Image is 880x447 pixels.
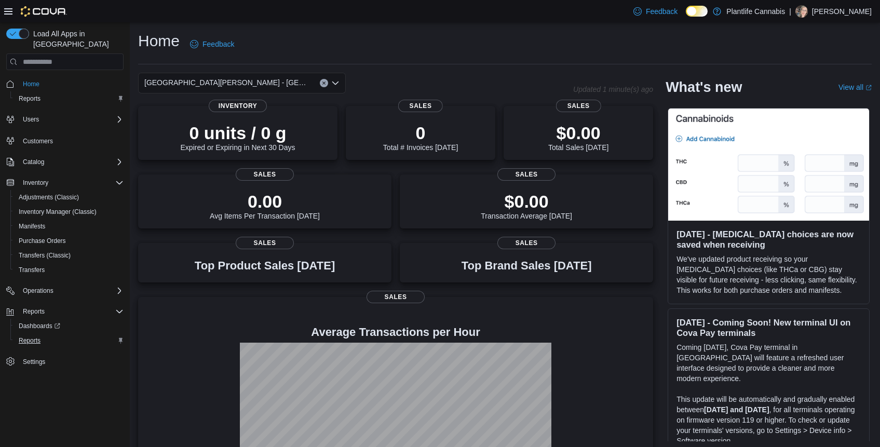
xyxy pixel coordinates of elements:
[462,260,592,272] h3: Top Brand Sales [DATE]
[15,235,124,247] span: Purchase Orders
[19,113,43,126] button: Users
[19,336,40,345] span: Reports
[398,100,443,112] span: Sales
[10,234,128,248] button: Purchase Orders
[19,305,49,318] button: Reports
[29,29,124,49] span: Load All Apps in [GEOGRAPHIC_DATA]
[23,80,39,88] span: Home
[15,206,124,218] span: Inventory Manager (Classic)
[10,263,128,277] button: Transfers
[181,123,295,152] div: Expired or Expiring in Next 30 Days
[19,251,71,260] span: Transfers (Classic)
[181,123,295,143] p: 0 units / 0 g
[10,190,128,205] button: Adjustments (Classic)
[726,5,785,18] p: Plantlife Cannabis
[15,320,124,332] span: Dashboards
[19,113,124,126] span: Users
[236,237,294,249] span: Sales
[195,260,335,272] h3: Top Product Sales [DATE]
[138,31,180,51] h1: Home
[2,283,128,298] button: Operations
[202,39,234,49] span: Feedback
[19,177,124,189] span: Inventory
[23,307,45,316] span: Reports
[10,91,128,106] button: Reports
[865,85,872,91] svg: External link
[10,205,128,219] button: Inventory Manager (Classic)
[15,92,124,105] span: Reports
[23,115,39,124] span: Users
[19,177,52,189] button: Inventory
[15,206,101,218] a: Inventory Manager (Classic)
[838,83,872,91] a: View allExternal link
[21,6,67,17] img: Cova
[6,72,124,396] nav: Complex example
[629,1,682,22] a: Feedback
[10,319,128,333] a: Dashboards
[15,235,70,247] a: Purchase Orders
[19,285,124,297] span: Operations
[646,6,678,17] span: Feedback
[23,137,53,145] span: Customers
[15,92,45,105] a: Reports
[686,6,708,17] input: Dark Mode
[15,249,124,262] span: Transfers (Classic)
[676,317,861,338] h3: [DATE] - Coming Soon! New terminal UI on Cova Pay terminals
[19,134,124,147] span: Customers
[15,264,49,276] a: Transfers
[19,266,45,274] span: Transfers
[15,220,49,233] a: Manifests
[15,220,124,233] span: Manifests
[23,358,45,366] span: Settings
[481,191,572,220] div: Transaction Average [DATE]
[23,179,48,187] span: Inventory
[144,76,309,89] span: [GEOGRAPHIC_DATA][PERSON_NAME] - [GEOGRAPHIC_DATA]
[331,79,340,87] button: Open list of options
[236,168,294,181] span: Sales
[15,334,124,347] span: Reports
[19,77,124,90] span: Home
[210,191,320,220] div: Avg Items Per Transaction [DATE]
[19,193,79,201] span: Adjustments (Classic)
[666,79,742,96] h2: What's new
[209,100,267,112] span: Inventory
[497,168,556,181] span: Sales
[19,156,48,168] button: Catalog
[19,78,44,90] a: Home
[10,219,128,234] button: Manifests
[19,156,124,168] span: Catalog
[556,100,601,112] span: Sales
[19,135,57,147] a: Customers
[2,112,128,127] button: Users
[10,333,128,348] button: Reports
[19,94,40,103] span: Reports
[2,155,128,169] button: Catalog
[23,287,53,295] span: Operations
[548,123,608,152] div: Total Sales [DATE]
[15,320,64,332] a: Dashboards
[19,208,97,216] span: Inventory Manager (Classic)
[19,322,60,330] span: Dashboards
[367,291,425,303] span: Sales
[15,264,124,276] span: Transfers
[789,5,791,18] p: |
[2,76,128,91] button: Home
[676,342,861,384] p: Coming [DATE], Cova Pay terminal in [GEOGRAPHIC_DATA] will feature a refreshed user interface des...
[15,191,83,204] a: Adjustments (Classic)
[573,85,653,93] p: Updated 1 minute(s) ago
[704,405,769,414] strong: [DATE] and [DATE]
[19,222,45,231] span: Manifests
[146,326,645,338] h4: Average Transactions per Hour
[2,175,128,190] button: Inventory
[15,334,45,347] a: Reports
[481,191,572,212] p: $0.00
[676,229,861,250] h3: [DATE] - [MEDICAL_DATA] choices are now saved when receiving
[210,191,320,212] p: 0.00
[23,158,44,166] span: Catalog
[15,249,75,262] a: Transfers (Classic)
[676,254,861,295] p: We've updated product receiving so your [MEDICAL_DATA] choices (like THCa or CBG) stay visible fo...
[19,285,58,297] button: Operations
[548,123,608,143] p: $0.00
[320,79,328,87] button: Clear input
